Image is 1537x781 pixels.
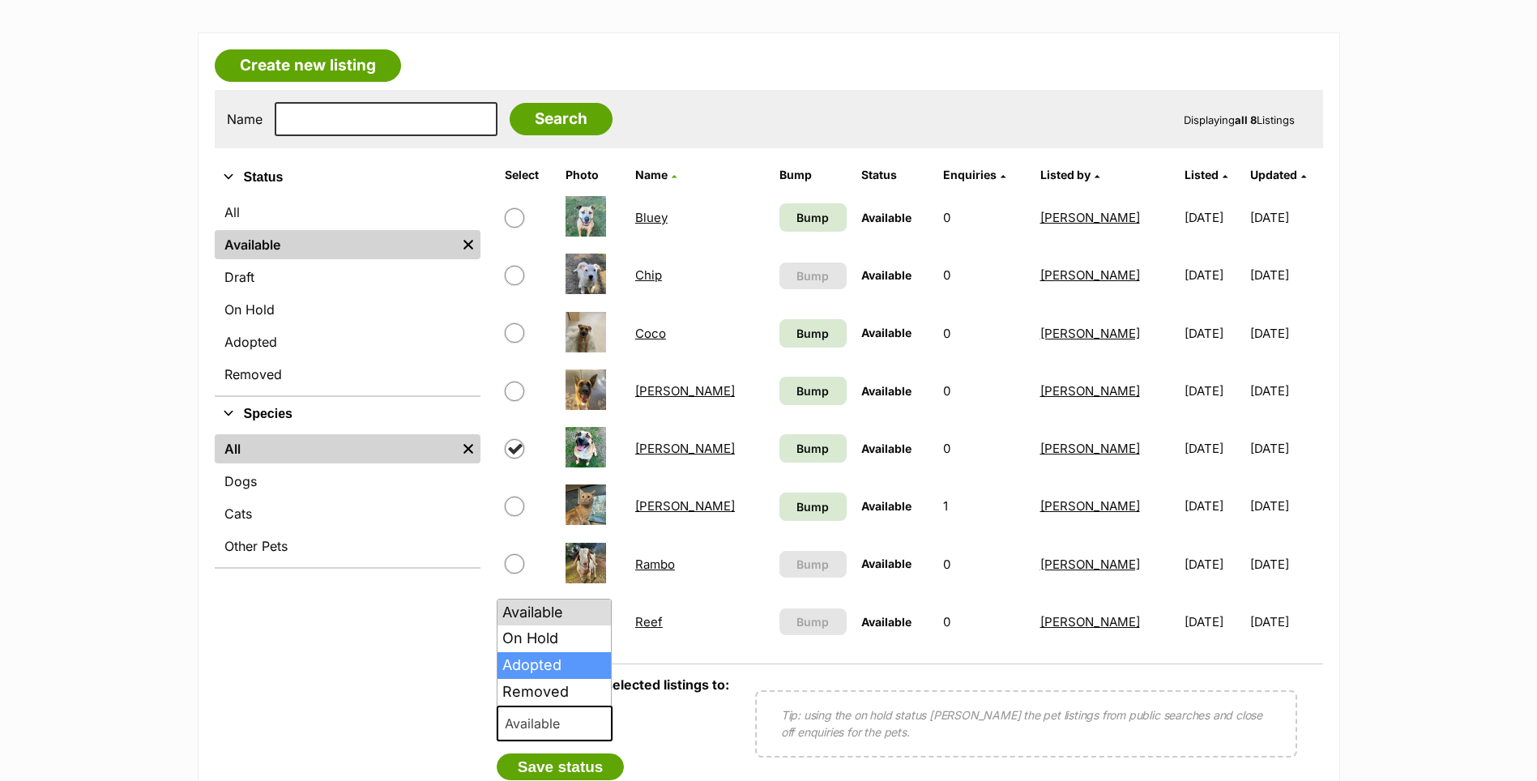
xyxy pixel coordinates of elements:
p: Tip: using the on hold status [PERSON_NAME] the pet listings from public searches and close off e... [781,706,1271,740]
a: Bump [779,203,847,232]
td: 1 [937,478,1032,534]
li: Adopted [497,652,612,679]
a: Name [635,168,677,181]
strong: all 8 [1235,113,1257,126]
th: Photo [559,162,627,188]
td: 0 [937,363,1032,419]
a: [PERSON_NAME] [1040,326,1140,341]
th: Status [855,162,935,188]
td: [DATE] [1178,420,1249,476]
td: 0 [937,420,1032,476]
a: Create new listing [215,49,401,82]
button: Bump [779,262,847,289]
span: Available [498,712,576,735]
span: Available [861,442,912,455]
td: [DATE] [1178,363,1249,419]
a: [PERSON_NAME] [635,441,735,456]
a: Chip [635,267,662,283]
a: [PERSON_NAME] [1040,498,1140,514]
span: Bump [796,209,829,226]
td: [DATE] [1250,247,1321,303]
a: Reef [635,614,663,629]
td: [DATE] [1178,536,1249,592]
td: [DATE] [1178,594,1249,650]
span: Updated [1250,168,1297,181]
a: [PERSON_NAME] [1040,267,1140,283]
td: [DATE] [1178,478,1249,534]
a: [PERSON_NAME] [1040,441,1140,456]
a: [PERSON_NAME] [1040,614,1140,629]
span: Bump [796,325,829,342]
a: [PERSON_NAME] [635,498,735,514]
span: Bump [796,556,829,573]
td: [DATE] [1250,363,1321,419]
td: [DATE] [1178,190,1249,245]
td: 0 [937,247,1032,303]
a: [PERSON_NAME] [635,383,735,399]
a: Available [215,230,456,259]
label: Name [227,112,263,126]
a: Listed [1185,168,1227,181]
a: Coco [635,326,666,341]
span: Available [861,557,912,570]
a: Updated [1250,168,1306,181]
a: [PERSON_NAME] [1040,210,1140,225]
a: Bluey [635,210,668,225]
td: [DATE] [1250,420,1321,476]
button: Species [215,403,480,425]
a: Enquiries [943,168,1005,181]
a: Remove filter [456,434,480,463]
span: Available [861,268,912,282]
a: Bump [779,377,847,405]
th: Select [498,162,557,188]
div: Species [215,431,480,567]
a: Rambo [635,557,675,572]
li: Available [497,600,612,626]
span: Listed [1185,168,1219,181]
a: All [215,434,456,463]
a: Dogs [215,467,480,496]
td: 0 [937,536,1032,592]
a: Adopted [215,327,480,356]
td: [DATE] [1250,594,1321,650]
span: Available [861,615,912,629]
button: Bump [779,608,847,635]
td: [DATE] [1178,247,1249,303]
span: Name [635,168,668,181]
div: Status [215,194,480,395]
span: Bump [796,382,829,399]
a: Remove filter [456,230,480,259]
span: Available [497,706,613,741]
td: 0 [937,305,1032,361]
a: Bump [779,434,847,463]
td: [DATE] [1250,478,1321,534]
button: Save status [497,753,625,781]
a: Bump [779,319,847,348]
span: Bump [796,613,829,630]
span: Bump [796,498,829,515]
span: translation missing: en.admin.listings.index.attributes.enquiries [943,168,997,181]
a: [PERSON_NAME] [1040,383,1140,399]
a: Cats [215,499,480,528]
span: Available [861,384,912,398]
span: Bump [796,440,829,457]
span: Available [861,499,912,513]
a: All [215,198,480,227]
a: [PERSON_NAME] [1040,557,1140,572]
td: [DATE] [1250,536,1321,592]
th: Bump [773,162,853,188]
a: Other Pets [215,531,480,561]
a: Listed by [1040,168,1099,181]
li: On Hold [497,625,612,652]
td: 0 [937,190,1032,245]
label: Update status of selected listings to: [497,676,729,693]
span: Displaying Listings [1184,113,1295,126]
span: Bump [796,267,829,284]
a: Removed [215,360,480,389]
span: Listed by [1040,168,1091,181]
span: Available [861,211,912,224]
td: [DATE] [1250,305,1321,361]
button: Bump [779,551,847,578]
a: Draft [215,262,480,292]
span: Available [861,326,912,339]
